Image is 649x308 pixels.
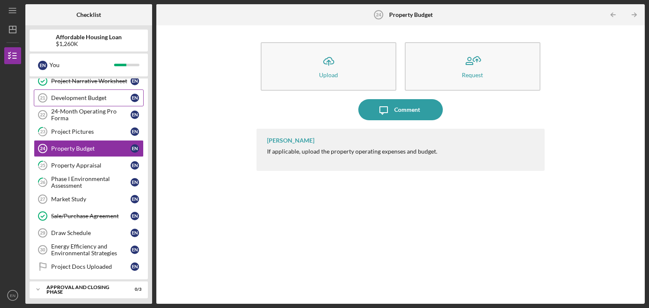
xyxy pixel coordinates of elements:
[51,78,131,84] div: Project Narrative Worksheet
[40,180,46,185] tspan: 26
[131,195,139,203] div: E N
[40,230,45,235] tspan: 29
[131,262,139,271] div: E N
[51,176,131,189] div: Phase I Environmental Assessment
[40,247,45,252] tspan: 30
[34,258,144,275] a: Project Docs UploadedEN
[34,123,144,140] a: 23Project PicturesEN
[40,197,45,202] tspan: 27
[51,162,131,169] div: Property Appraisal
[51,213,131,219] div: Sale/Purchase Agreement
[76,11,101,18] b: Checklist
[4,287,21,304] button: EN
[34,140,144,157] a: 24Property BudgetEN
[34,174,144,191] a: 26Phase I Environmental AssessmentEN
[34,89,144,106] a: 21Development BudgetEN
[40,163,45,168] tspan: 25
[51,243,131,257] div: Energy Efficiency and Environmental Strategies
[267,148,437,155] span: If applicable, upload the property operating expenses and budget.
[267,137,314,144] div: [PERSON_NAME]
[56,41,122,47] div: $1,260K
[394,99,420,120] div: Comment
[131,127,139,136] div: E N
[34,191,144,208] a: 27Market StudyEN
[10,293,15,298] text: EN
[131,229,139,237] div: E N
[34,241,144,258] a: 30Energy Efficiency and Environmental StrategiesEN
[34,157,144,174] a: 25Property AppraisalEN
[51,95,131,101] div: Development Budget
[131,111,139,119] div: E N
[319,72,338,78] div: Upload
[34,208,144,224] a: Sale/Purchase AgreementEN
[389,11,433,18] b: Property Budget
[131,77,139,85] div: E N
[261,42,396,91] button: Upload
[40,95,45,100] tspan: 21
[51,108,131,122] div: 24-Month Operating Pro Forma
[51,145,131,152] div: Property Budget
[126,287,142,292] div: 0 / 3
[51,196,131,203] div: Market Study
[40,112,45,117] tspan: 22
[56,34,122,41] b: Affordable Housing Loan
[131,246,139,254] div: E N
[34,73,144,89] a: Project Narrative WorksheetEN
[49,58,114,72] div: You
[40,129,45,135] tspan: 23
[131,212,139,220] div: E N
[131,94,139,102] div: E N
[51,263,131,270] div: Project Docs Uploaded
[131,161,139,170] div: E N
[462,72,483,78] div: Request
[34,224,144,241] a: 29Draw ScheduleEN
[34,106,144,123] a: 2224-Month Operating Pro FormaEN
[405,42,540,91] button: Request
[358,99,443,120] button: Comment
[46,285,120,294] div: Approval and Closing Phase
[131,144,139,153] div: E N
[131,178,139,186] div: E N
[376,12,382,17] tspan: 24
[51,230,131,236] div: Draw Schedule
[51,128,131,135] div: Project Pictures
[40,146,46,151] tspan: 24
[38,61,47,70] div: E N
